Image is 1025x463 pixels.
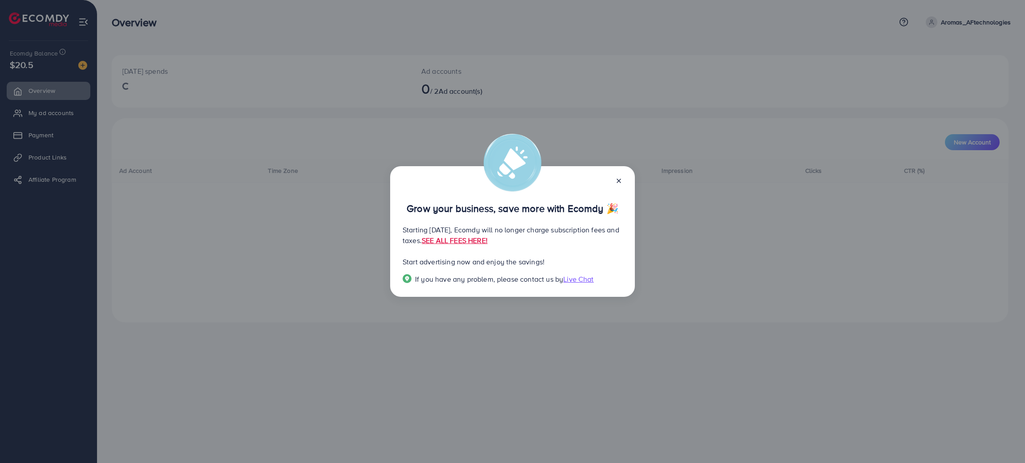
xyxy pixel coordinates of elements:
[484,134,541,192] img: alert
[403,224,622,246] p: Starting [DATE], Ecomdy will no longer charge subscription fees and taxes.
[403,256,622,267] p: Start advertising now and enjoy the savings!
[403,274,412,283] img: Popup guide
[563,274,593,284] span: Live Chat
[422,235,488,245] a: SEE ALL FEES HERE!
[403,203,622,214] p: Grow your business, save more with Ecomdy 🎉
[415,274,563,284] span: If you have any problem, please contact us by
